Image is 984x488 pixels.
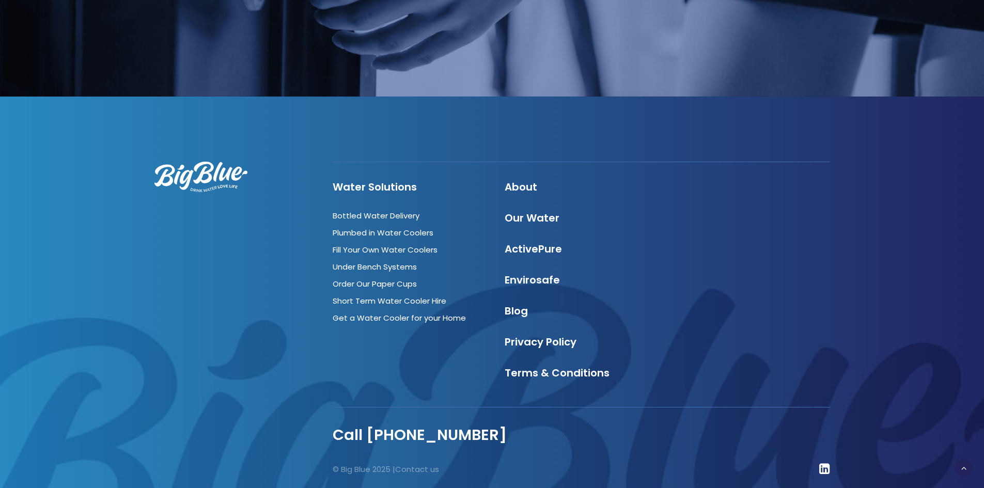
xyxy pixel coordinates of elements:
a: Get a Water Cooler for your Home [333,312,466,323]
iframe: Chatbot [916,420,970,474]
a: Call [PHONE_NUMBER] [333,424,507,445]
a: Fill Your Own Water Coolers [333,244,438,255]
a: Privacy Policy [505,335,576,349]
a: Order Our Paper Cups [333,278,417,289]
a: Blog [505,304,528,318]
a: Bottled Water Delivery [333,210,419,221]
p: © Big Blue 2025 | [333,463,572,476]
a: About [505,180,537,194]
a: Short Term Water Cooler Hire [333,295,446,306]
a: ActivePure [505,242,562,256]
a: Plumbed in Water Coolers [333,227,433,238]
h4: Water Solutions [333,181,486,193]
a: Under Bench Systems [333,261,417,272]
a: Terms & Conditions [505,366,610,380]
a: Envirosafe [505,273,560,287]
a: Our Water [505,211,559,225]
a: Contact us [395,464,439,475]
